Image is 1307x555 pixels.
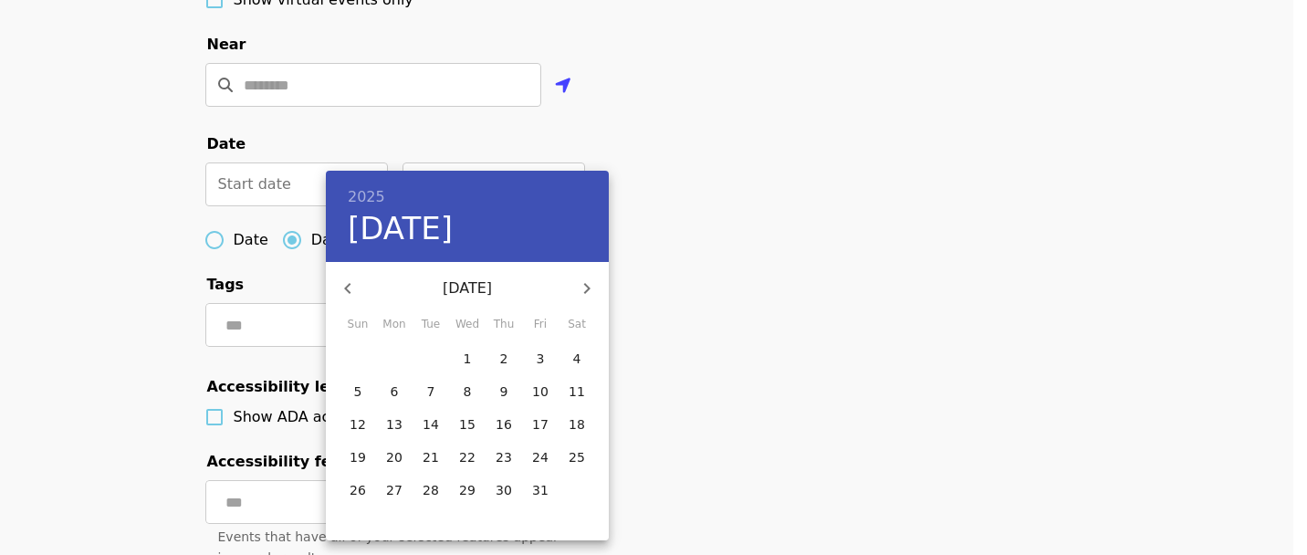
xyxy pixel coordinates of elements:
p: 10 [532,382,549,401]
button: 18 [560,409,593,442]
p: 1 [464,350,472,368]
p: 27 [386,481,403,499]
p: 31 [532,481,549,499]
button: 16 [487,409,520,442]
p: 8 [464,382,472,401]
button: 30 [487,475,520,508]
p: [DATE] [370,277,565,299]
span: Sat [560,316,593,334]
span: Sun [341,316,374,334]
p: 22 [459,448,476,466]
p: 24 [532,448,549,466]
button: 27 [378,475,411,508]
p: 30 [496,481,512,499]
p: 13 [386,415,403,434]
button: 31 [524,475,557,508]
p: 26 [350,481,366,499]
button: 2025 [348,184,385,210]
p: 5 [354,382,362,401]
p: 20 [386,448,403,466]
button: 26 [341,475,374,508]
p: 4 [573,350,581,368]
button: 6 [378,376,411,409]
p: 3 [537,350,545,368]
p: 21 [423,448,439,466]
button: 8 [451,376,484,409]
button: 15 [451,409,484,442]
button: [DATE] [348,210,453,248]
button: 29 [451,475,484,508]
button: 25 [560,442,593,475]
button: 24 [524,442,557,475]
p: 16 [496,415,512,434]
button: 3 [524,343,557,376]
span: Fri [524,316,557,334]
span: Tue [414,316,447,334]
span: Wed [451,316,484,334]
button: 19 [341,442,374,475]
button: 7 [414,376,447,409]
button: 2 [487,343,520,376]
p: 6 [391,382,399,401]
p: 19 [350,448,366,466]
p: 9 [500,382,508,401]
button: 21 [414,442,447,475]
button: 5 [341,376,374,409]
p: 15 [459,415,476,434]
button: 20 [378,442,411,475]
button: 12 [341,409,374,442]
span: Mon [378,316,411,334]
button: 11 [560,376,593,409]
p: 17 [532,415,549,434]
button: 23 [487,442,520,475]
p: 11 [569,382,585,401]
p: 7 [427,382,435,401]
p: 18 [569,415,585,434]
button: 28 [414,475,447,508]
button: 9 [487,376,520,409]
p: 29 [459,481,476,499]
button: 10 [524,376,557,409]
button: 13 [378,409,411,442]
p: 14 [423,415,439,434]
span: Thu [487,316,520,334]
p: 12 [350,415,366,434]
p: 23 [496,448,512,466]
button: 22 [451,442,484,475]
button: 1 [451,343,484,376]
button: 4 [560,343,593,376]
button: 17 [524,409,557,442]
p: 28 [423,481,439,499]
p: 2 [500,350,508,368]
p: 25 [569,448,585,466]
button: 14 [414,409,447,442]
